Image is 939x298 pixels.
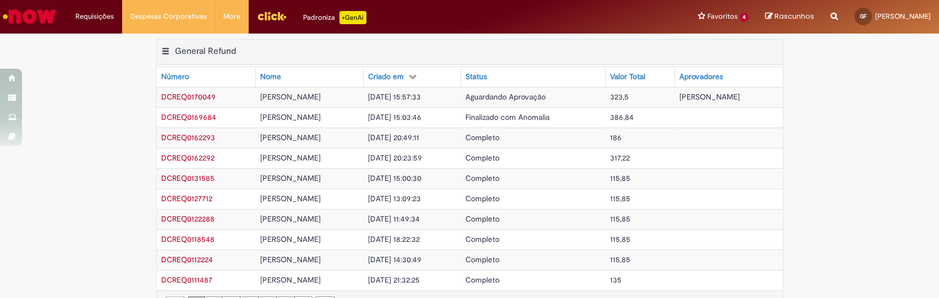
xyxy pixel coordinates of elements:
span: DCREQ0131585 [161,173,215,183]
a: Abrir Registro: DCREQ0127712 [161,194,212,203]
span: [DATE] 13:09:23 [368,194,421,203]
span: DCREQ0162293 [161,133,215,142]
span: [PERSON_NAME] [260,275,321,285]
span: Completo [465,194,499,203]
span: GF [860,13,866,20]
span: Completo [465,234,499,244]
span: [PERSON_NAME] [260,255,321,264]
a: Abrir Registro: DCREQ0111487 [161,275,212,285]
span: 115,85 [610,255,630,264]
span: [PERSON_NAME] [260,194,321,203]
a: Abrir Registro: DCREQ0122288 [161,214,215,224]
div: Aprovadores [679,71,723,82]
a: Abrir Registro: DCREQ0170049 [161,92,216,102]
span: [DATE] 11:49:34 [368,214,420,224]
div: Padroniza [303,11,366,24]
span: [PERSON_NAME] [260,214,321,224]
span: [DATE] 15:00:30 [368,173,421,183]
span: DCREQ0170049 [161,92,216,102]
button: General Refund Menu de contexto [161,46,170,60]
span: 186 [610,133,622,142]
span: DCREQ0169684 [161,112,216,122]
span: Completo [465,275,499,285]
span: 323,5 [610,92,629,102]
span: Completo [465,173,499,183]
div: Número [161,71,189,82]
div: Nome [260,71,281,82]
span: [PERSON_NAME] [679,92,740,102]
p: +GenAi [339,11,366,24]
span: [PERSON_NAME] [260,112,321,122]
div: Valor Total [610,71,645,82]
span: [DATE] 18:22:32 [368,234,420,244]
a: Abrir Registro: DCREQ0131585 [161,173,215,183]
span: DCREQ0111487 [161,275,212,285]
span: Despesas Corporativas [130,11,207,22]
a: Abrir Registro: DCREQ0162292 [161,153,215,163]
span: DCREQ0118548 [161,234,215,244]
span: [PERSON_NAME] [260,92,321,102]
div: Status [465,71,487,82]
span: Completo [465,255,499,264]
span: 386,84 [610,112,634,122]
span: Completo [465,133,499,142]
span: 115,85 [610,214,630,224]
span: [DATE] 15:03:46 [368,112,421,122]
span: Completo [465,153,499,163]
a: Abrir Registro: DCREQ0162293 [161,133,215,142]
span: [PERSON_NAME] [260,234,321,244]
span: [DATE] 20:23:59 [368,153,422,163]
h2: General Refund [175,46,236,57]
span: Rascunhos [775,11,814,21]
span: [DATE] 15:57:33 [368,92,421,102]
span: 317,22 [610,153,630,163]
img: ServiceNow [1,5,58,27]
span: [PERSON_NAME] [260,153,321,163]
a: Rascunhos [765,12,814,22]
span: Favoritos [707,11,737,22]
span: Aguardando Aprovação [465,92,546,102]
span: [DATE] 14:30:49 [368,255,421,264]
span: More [223,11,240,22]
span: [PERSON_NAME] [260,133,321,142]
span: 135 [610,275,622,285]
span: [PERSON_NAME] [260,173,321,183]
span: Completo [465,214,499,224]
span: 115,85 [610,173,630,183]
span: DCREQ0112224 [161,255,213,264]
div: Criado em [368,71,404,82]
img: click_logo_yellow_360x200.png [257,8,287,24]
span: Requisições [75,11,114,22]
span: Finalizado com Anomalia [465,112,550,122]
a: Abrir Registro: DCREQ0169684 [161,112,216,122]
span: 115,85 [610,194,630,203]
a: Abrir Registro: DCREQ0112224 [161,255,213,264]
a: Abrir Registro: DCREQ0118548 [161,234,215,244]
span: 115,85 [610,234,630,244]
span: [PERSON_NAME] [875,12,931,21]
span: DCREQ0162292 [161,153,215,163]
span: [DATE] 21:32:25 [368,275,420,285]
span: [DATE] 20:49:11 [368,133,419,142]
span: DCREQ0122288 [161,214,215,224]
span: 4 [739,13,749,22]
span: DCREQ0127712 [161,194,212,203]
